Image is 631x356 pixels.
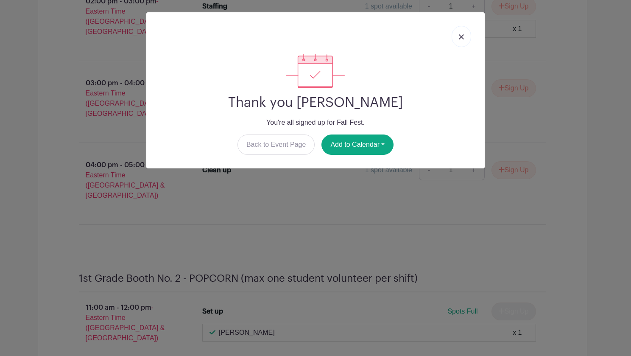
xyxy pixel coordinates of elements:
h2: Thank you [PERSON_NAME] [153,95,478,111]
a: Back to Event Page [237,135,315,155]
img: signup_complete-c468d5dda3e2740ee63a24cb0ba0d3ce5d8a4ecd24259e683200fb1569d990c8.svg [286,54,345,88]
p: You're all signed up for Fall Fest. [153,118,478,128]
button: Add to Calendar [321,135,394,155]
img: close_button-5f87c8562297e5c2d7936805f587ecaba9071eb48480494691a3f1689db116b3.svg [459,34,464,39]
